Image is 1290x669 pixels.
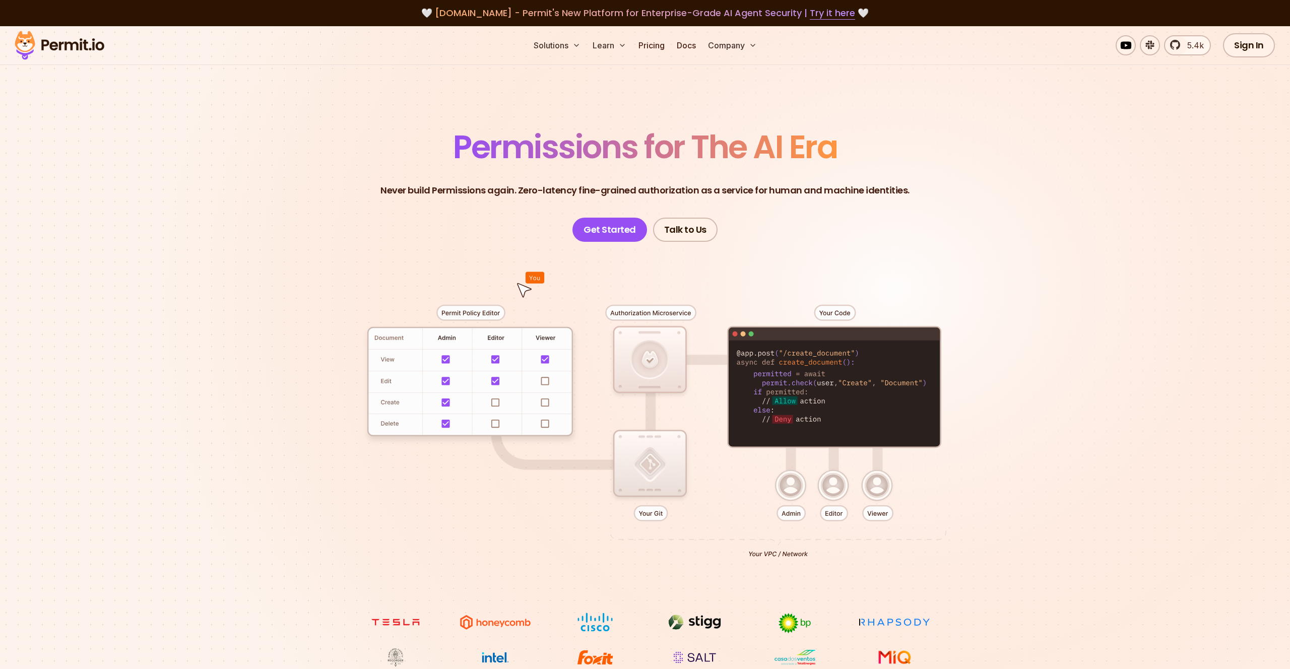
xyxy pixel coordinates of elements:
img: Casa dos Ventos [757,648,832,667]
button: Learn [589,35,630,55]
img: Rhapsody Health [857,613,932,632]
a: Talk to Us [653,218,718,242]
img: Stigg [657,613,733,632]
img: Honeycomb [458,613,533,632]
a: Docs [673,35,700,55]
img: MIQ [861,649,929,666]
button: Solutions [530,35,585,55]
a: 5.4k [1164,35,1211,55]
a: Try it here [810,7,855,20]
img: Foxit [557,648,633,667]
a: Pricing [634,35,669,55]
div: 🤍 🤍 [24,6,1266,20]
img: salt [657,648,733,667]
img: bp [757,613,832,634]
img: Cisco [557,613,633,632]
button: Company [704,35,761,55]
p: Never build Permissions again. Zero-latency fine-grained authorization as a service for human and... [380,183,910,197]
img: Permit logo [10,28,109,62]
span: [DOMAIN_NAME] - Permit's New Platform for Enterprise-Grade AI Agent Security | [435,7,855,19]
span: Permissions for The AI Era [453,124,837,169]
img: Maricopa County Recorder\'s Office [358,648,433,667]
img: Intel [458,648,533,667]
span: 5.4k [1181,39,1204,51]
a: Sign In [1223,33,1275,57]
img: tesla [358,613,433,632]
a: Get Started [572,218,647,242]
